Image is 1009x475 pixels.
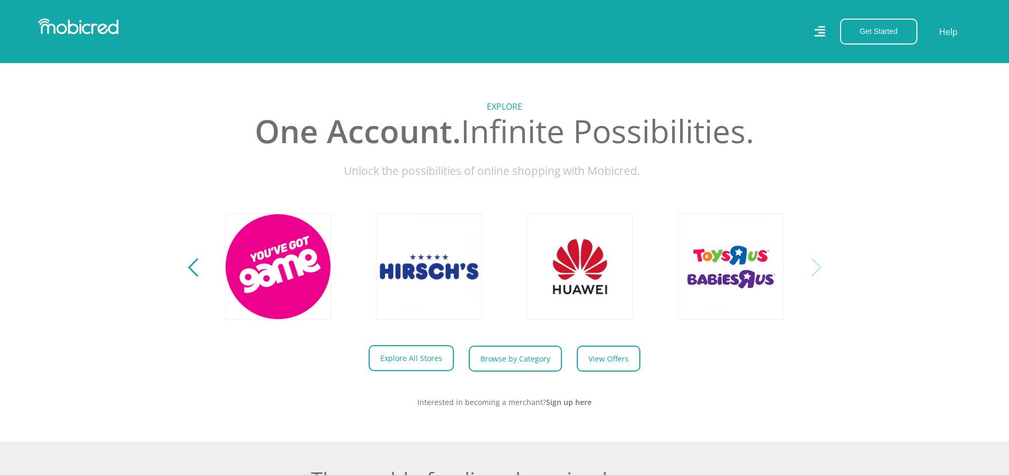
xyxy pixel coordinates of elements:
[546,397,592,407] a: Sign up here
[939,25,958,39] a: Help
[191,256,204,277] button: Previous
[369,345,454,371] a: Explore All Stores
[211,102,799,112] h5: Explore
[255,109,461,153] span: One Account.
[211,397,799,408] p: Interested in becoming a merchant?
[469,346,562,372] a: Browse by Category
[211,163,799,180] p: Unlock the possibilities of online shopping with Mobicred.
[211,112,799,150] h2: Infinite Possibilities.
[38,19,119,34] img: Mobicred
[577,346,640,372] a: View Offers
[806,256,819,277] button: Next
[840,19,917,45] button: Get Started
